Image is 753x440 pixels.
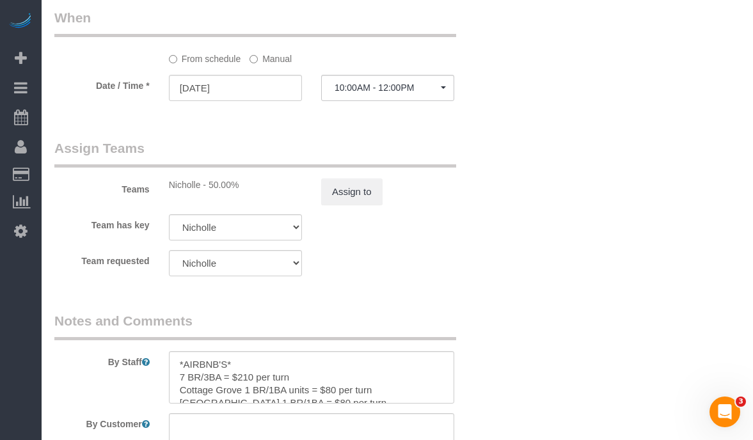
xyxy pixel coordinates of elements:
[250,48,292,65] label: Manual
[169,48,241,65] label: From schedule
[321,75,454,101] button: 10:00AM - 12:00PM
[335,82,441,93] span: 10:00AM - 12:00PM
[45,75,159,92] label: Date / Time *
[709,397,740,427] iframe: Intercom live chat
[45,351,159,368] label: By Staff
[54,139,456,168] legend: Assign Teams
[45,178,159,196] label: Teams
[8,13,33,31] img: Automaid Logo
[169,75,302,101] input: MM/DD/YYYY
[250,55,258,63] input: Manual
[736,397,746,407] span: 3
[45,214,159,232] label: Team has key
[169,55,177,63] input: From schedule
[45,250,159,267] label: Team requested
[54,8,456,37] legend: When
[321,178,383,205] button: Assign to
[54,311,456,340] legend: Notes and Comments
[45,413,159,430] label: By Customer
[169,178,302,191] div: Nicholle - 50.00%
